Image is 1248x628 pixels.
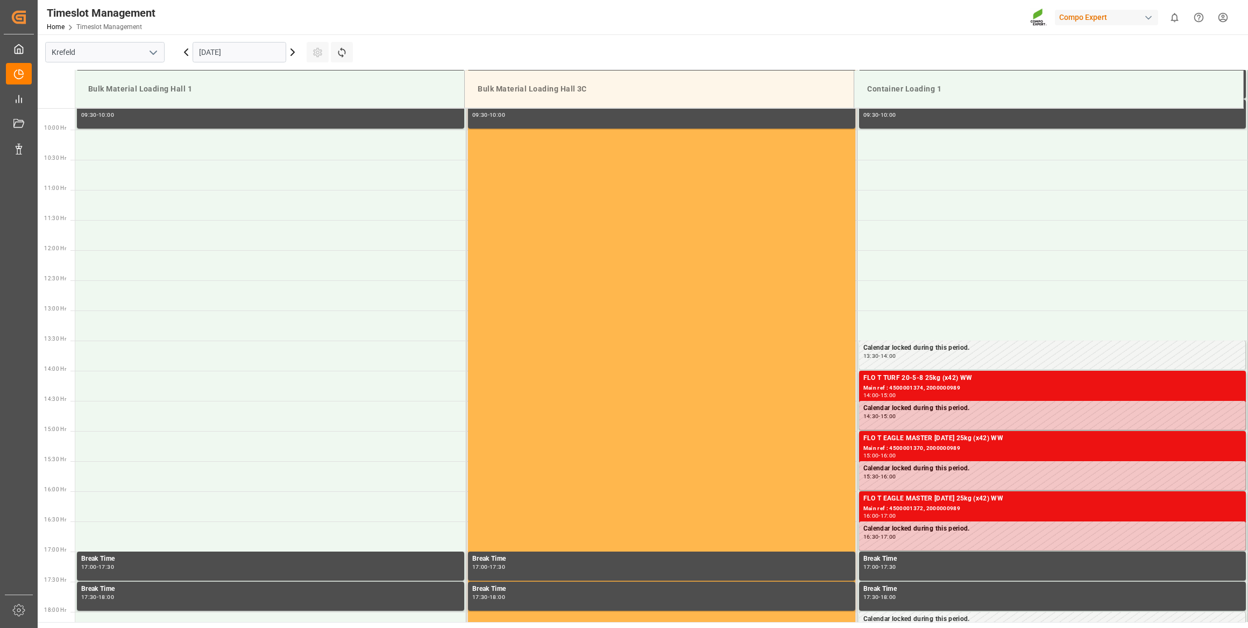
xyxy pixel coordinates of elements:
[863,433,1242,444] div: FLO T EAGLE MASTER [DATE] 25kg (x42) WW
[488,595,490,599] div: -
[44,456,66,462] span: 15:30 Hr
[863,354,879,358] div: 13:30
[863,554,1242,565] div: Break Time
[878,453,880,458] div: -
[863,504,1242,513] div: Main ref : 4500001372, 2000000989
[472,554,851,565] div: Break Time
[488,112,490,117] div: -
[878,513,880,518] div: -
[863,614,1242,625] div: Calendar locked during this period.
[863,343,1242,354] div: Calendar locked during this period.
[863,453,879,458] div: 15:00
[863,393,879,398] div: 14:00
[44,336,66,342] span: 13:30 Hr
[473,79,845,99] div: Bulk Material Loading Hall 3C
[97,595,98,599] div: -
[881,112,896,117] div: 10:00
[488,565,490,569] div: -
[98,565,114,569] div: 17:30
[863,595,879,599] div: 17:30
[878,393,880,398] div: -
[1162,5,1187,30] button: show 0 new notifications
[44,517,66,523] span: 16:30 Hr
[881,393,896,398] div: 15:00
[44,486,66,492] span: 16:00 Hr
[878,414,880,419] div: -
[863,513,879,518] div: 16:00
[863,524,1242,534] div: Calendar locked during this period.
[472,595,488,599] div: 17:30
[44,215,66,221] span: 11:30 Hr
[81,565,97,569] div: 17:00
[44,125,66,131] span: 10:00 Hr
[881,474,896,479] div: 16:00
[44,396,66,402] span: 14:30 Hr
[863,414,879,419] div: 14:30
[44,155,66,161] span: 10:30 Hr
[47,5,155,21] div: Timeslot Management
[881,595,896,599] div: 18:00
[863,444,1242,453] div: Main ref : 4500001370, 2000000989
[1187,5,1211,30] button: Help Center
[881,414,896,419] div: 15:00
[472,112,488,117] div: 09:30
[44,366,66,372] span: 14:00 Hr
[44,547,66,553] span: 17:00 Hr
[878,354,880,358] div: -
[44,306,66,312] span: 13:00 Hr
[490,112,505,117] div: 10:00
[98,112,114,117] div: 10:00
[863,373,1242,384] div: FLO T TURF 20-5-8 25kg (x42) WW
[44,185,66,191] span: 11:00 Hr
[878,595,880,599] div: -
[1055,10,1158,25] div: Compo Expert
[44,426,66,432] span: 15:00 Hr
[47,23,65,31] a: Home
[81,595,97,599] div: 17:30
[863,493,1242,504] div: FLO T EAGLE MASTER [DATE] 25kg (x42) WW
[81,112,97,117] div: 09:30
[81,554,460,565] div: Break Time
[472,565,488,569] div: 17:00
[881,453,896,458] div: 16:00
[881,513,896,518] div: 17:00
[1055,7,1162,27] button: Compo Expert
[863,463,1242,474] div: Calendar locked during this period.
[472,584,851,595] div: Break Time
[878,534,880,539] div: -
[863,112,879,117] div: 09:30
[878,474,880,479] div: -
[97,112,98,117] div: -
[145,44,161,61] button: open menu
[881,534,896,539] div: 17:00
[97,565,98,569] div: -
[863,474,879,479] div: 15:30
[44,577,66,583] span: 17:30 Hr
[490,595,505,599] div: 18:00
[881,354,896,358] div: 14:00
[863,584,1242,595] div: Break Time
[863,403,1242,414] div: Calendar locked during this period.
[863,79,1235,99] div: Container Loading 1
[98,595,114,599] div: 18:00
[81,584,460,595] div: Break Time
[878,565,880,569] div: -
[44,245,66,251] span: 12:00 Hr
[193,42,286,62] input: DD.MM.YYYY
[863,534,879,539] div: 16:30
[45,42,165,62] input: Type to search/select
[84,79,456,99] div: Bulk Material Loading Hall 1
[878,112,880,117] div: -
[881,565,896,569] div: 17:30
[863,384,1242,393] div: Main ref : 4500001374, 2000000989
[44,607,66,613] span: 18:00 Hr
[863,565,879,569] div: 17:00
[44,276,66,281] span: 12:30 Hr
[1030,8,1047,27] img: Screenshot%202023-09-29%20at%2010.02.21.png_1712312052.png
[490,565,505,569] div: 17:30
